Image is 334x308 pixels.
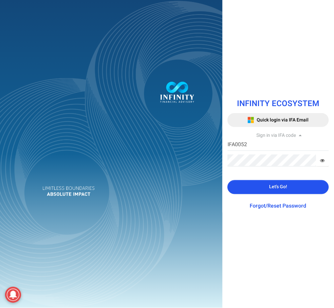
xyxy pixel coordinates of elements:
a: Forgot/Reset Password [250,202,307,210]
h1: INFINITY ECOSYSTEM [228,99,329,108]
button: Quick login via IFA Email [228,113,329,127]
button: Let's Go! [228,180,329,194]
span: Let's Go! [269,184,287,191]
div: Sign in via IFA code [228,132,329,139]
input: IFA Code [228,139,329,151]
span: Quick login via IFA Email [257,116,309,123]
span: Sign in via IFA code [257,132,296,139]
